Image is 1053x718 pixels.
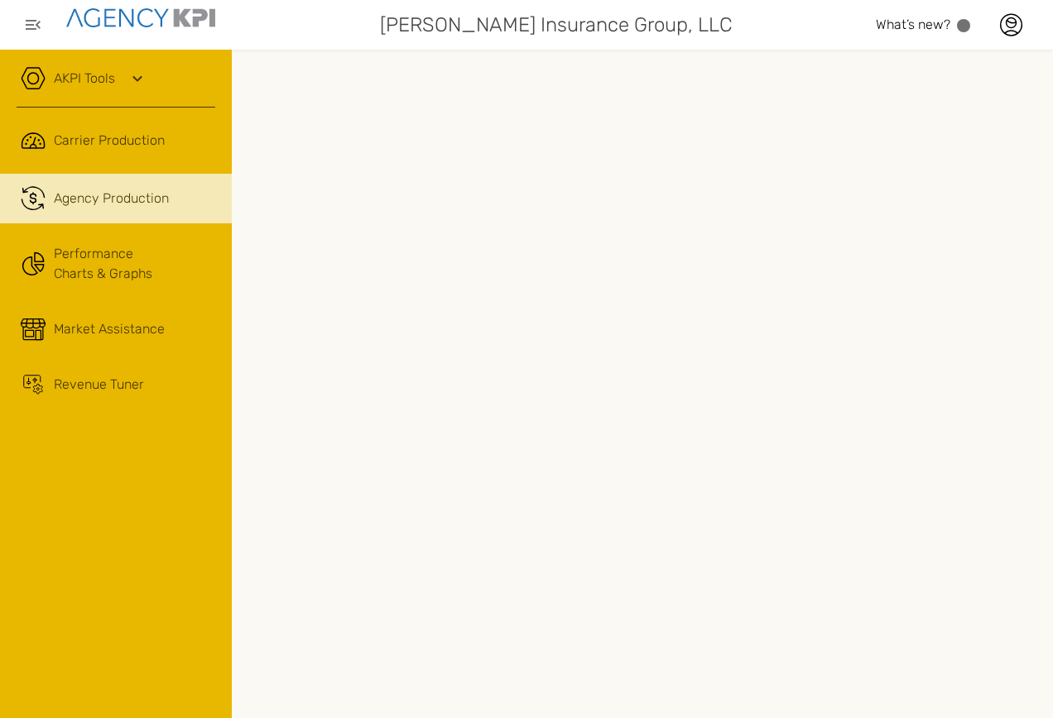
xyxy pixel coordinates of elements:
img: agencykpi-logo-550x69-2d9e3fa8.png [66,8,215,27]
span: [PERSON_NAME] Insurance Group, LLC [380,10,733,40]
span: Carrier Production [54,131,165,151]
span: Agency Production [54,189,169,208]
a: AKPI Tools [54,69,115,89]
span: What’s new? [876,17,950,32]
div: Market Assistance [54,319,165,339]
div: Revenue Tuner [54,375,144,395]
